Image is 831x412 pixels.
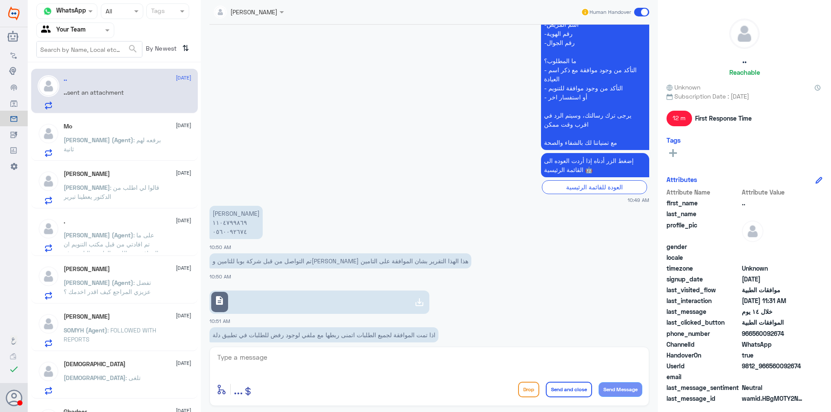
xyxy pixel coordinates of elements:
p: 15/9/2025, 10:50 AM [209,206,263,239]
img: whatsapp.png [41,5,54,18]
span: [PERSON_NAME] [64,184,110,191]
h5: Sara Alosaimi [64,265,110,273]
span: First Response Time [695,114,752,123]
span: wamid.HBgMOTY2NTYwMDkyNjc0FQIAEhgUM0FFMUNGNTQzRjBDRDc1REIwQjkA [742,394,805,403]
h5: Mo [64,123,72,130]
h6: Attributes [667,176,697,183]
img: defaultAdmin.png [38,123,59,144]
p: 15/9/2025, 10:50 AM [209,253,471,268]
span: ChannelId [667,340,740,349]
span: description [214,295,225,306]
p: 15/9/2025, 10:51 AM [209,327,438,342]
h5: Abdullah [64,170,110,178]
span: .. [64,89,67,96]
span: [PERSON_NAME] (Agent) [64,136,133,144]
h5: .. [742,55,747,65]
span: 9812_966560092674 [742,361,805,370]
button: Send and close [546,382,592,397]
span: : تلغى [126,374,141,381]
span: .. [742,198,805,208]
span: [DEMOGRAPHIC_DATA] [64,374,126,381]
h6: Reachable [729,68,760,76]
h5: shujath mohammed [64,313,110,320]
span: Attribute Value [742,188,805,197]
span: 10:50 AM [209,274,231,279]
button: Send Message [599,382,642,397]
span: ... [234,381,243,397]
span: 12 m [667,111,692,126]
span: timezone [667,264,740,273]
span: last_message_sentiment [667,383,740,392]
span: [DATE] [176,74,191,82]
span: 10:50 AM [209,244,231,250]
h5: سبحان الله [64,361,126,368]
span: [DATE] [176,264,191,272]
span: موافقات الطبية [742,285,805,294]
span: 10:49 AM [628,196,649,204]
span: gender [667,242,740,251]
div: العودة للقائمة الرئيسية [542,180,647,194]
span: خلال ١٤ يوم [742,307,805,316]
input: Search by Name, Local etc… [37,42,142,57]
h5: .. [64,75,67,83]
span: last_visited_flow [667,285,740,294]
button: search [128,42,138,56]
img: defaultAdmin.png [38,313,59,335]
span: sent an attachment [67,89,124,96]
span: 966560092674 [742,329,805,338]
span: Human Handover [589,8,631,16]
span: null [742,253,805,262]
span: last_clicked_button [667,318,740,327]
img: defaultAdmin.png [730,19,759,48]
span: الموافقات الطبية [742,318,805,327]
span: last_message_id [667,394,740,403]
span: : ‏قالوا لي اطلب من الدكتور يعطينا تبرير [64,184,159,200]
span: 2025-09-15T08:31:11.201Z [742,296,805,305]
span: Subscription Date : [DATE] [667,92,822,101]
span: [DATE] [176,312,191,319]
span: last_name [667,209,740,218]
h6: Tags [667,136,681,144]
button: Drop [518,382,539,397]
span: true [742,351,805,360]
span: profile_pic [667,220,740,240]
button: ... [234,380,243,399]
div: Tags [150,6,165,17]
span: 10:51 AM [209,318,230,324]
span: [PERSON_NAME] (Agent) [64,279,133,286]
span: 2025-09-13T16:15:40.319Z [742,275,805,284]
span: UserId [667,361,740,370]
span: search [128,44,138,54]
span: signup_date [667,275,740,284]
button: Avatar [6,390,22,406]
span: Attribute Name [667,188,740,197]
span: first_name [667,198,740,208]
p: 15/9/2025, 10:49 AM [541,153,649,177]
span: : FOLLOWED WITH REPORTS [64,326,156,343]
span: By Newest [142,41,179,58]
span: null [742,242,805,251]
img: defaultAdmin.png [38,361,59,382]
img: defaultAdmin.png [38,75,59,97]
span: [DATE] [176,121,191,129]
i: check [9,364,19,374]
span: email [667,372,740,381]
span: HandoverOn [667,351,740,360]
span: [DATE] [176,217,191,224]
span: last_interaction [667,296,740,305]
span: [DATE] [176,169,191,177]
img: yourTeam.svg [41,24,54,37]
span: locale [667,253,740,262]
img: defaultAdmin.png [38,218,59,240]
a: description [209,291,429,314]
h5: . [64,218,65,225]
span: 0 [742,383,805,392]
img: defaultAdmin.png [38,265,59,287]
img: Widebot Logo [8,6,19,20]
span: Unknown [667,83,700,92]
span: last_message [667,307,740,316]
span: [PERSON_NAME] (Agent) [64,231,133,239]
img: defaultAdmin.png [742,220,763,242]
span: Unknown [742,264,805,273]
span: phone_number [667,329,740,338]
